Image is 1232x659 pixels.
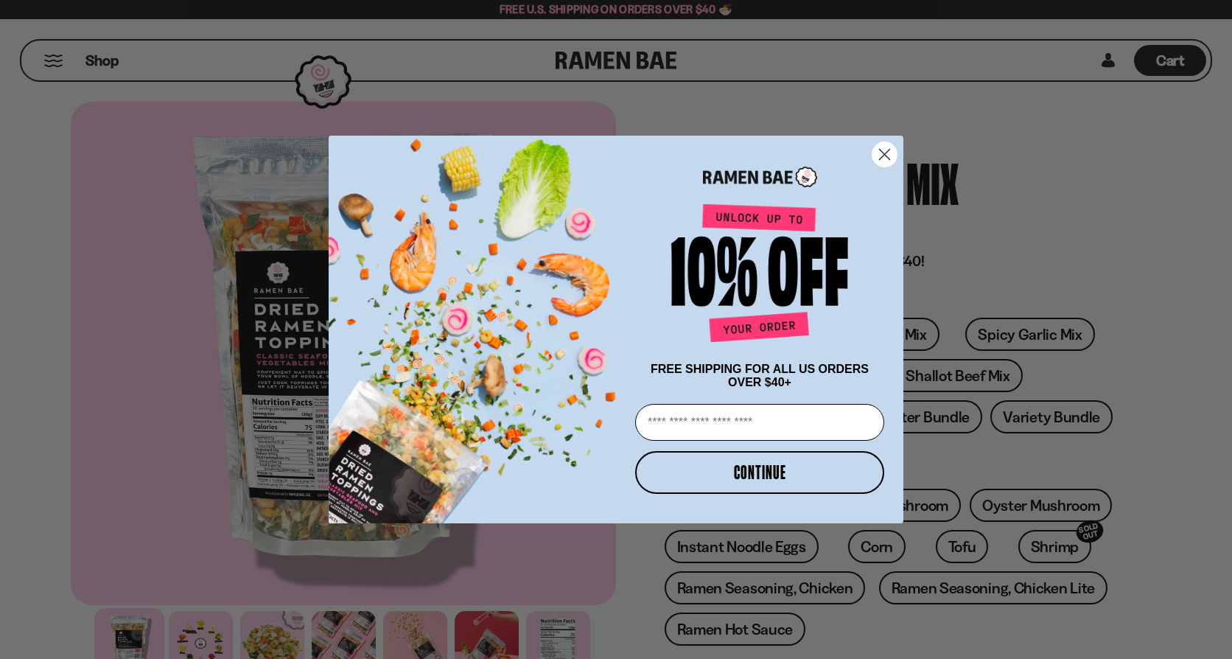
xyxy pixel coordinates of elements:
[703,165,817,189] img: Ramen Bae Logo
[329,122,629,523] img: ce7035ce-2e49-461c-ae4b-8ade7372f32c.png
[635,451,884,494] button: CONTINUE
[872,142,897,167] button: Close dialog
[668,203,852,348] img: Unlock up to 10% off
[651,363,869,388] span: FREE SHIPPING FOR ALL US ORDERS OVER $40+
